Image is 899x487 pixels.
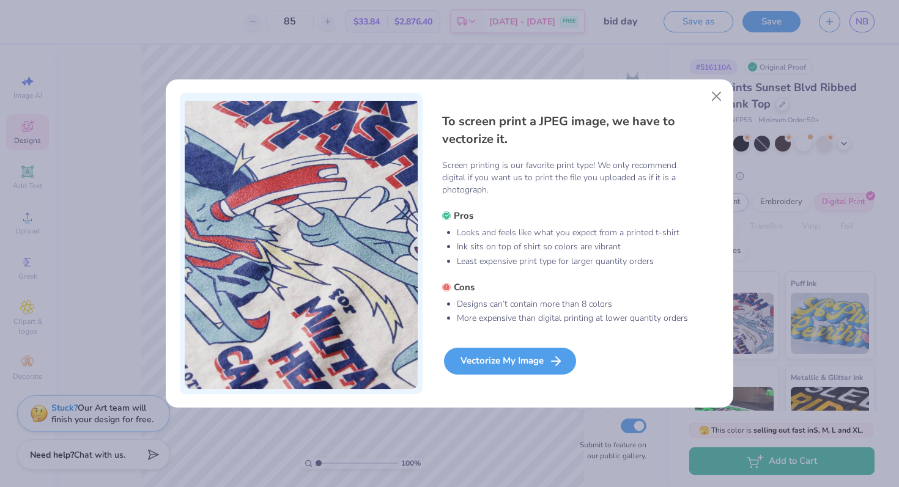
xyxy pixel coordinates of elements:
li: Least expensive print type for larger quantity orders [457,255,689,268]
h4: To screen print a JPEG image, we have to vectorize it. [442,112,689,148]
li: Designs can’t contain more than 8 colors [457,298,689,310]
li: Looks and feels like what you expect from a printed t-shirt [457,227,689,239]
h5: Cons [442,281,689,293]
h5: Pros [442,210,689,222]
p: Screen printing is our favorite print type! We only recommend digital if you want us to print the... [442,159,689,196]
button: Close [705,84,728,108]
div: Vectorize My Image [444,348,576,375]
li: More expensive than digital printing at lower quantity orders [457,312,689,324]
li: Ink sits on top of shirt so colors are vibrant [457,241,689,253]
